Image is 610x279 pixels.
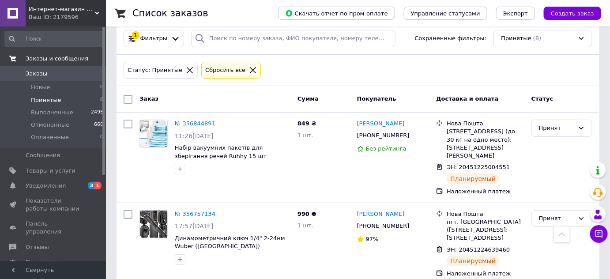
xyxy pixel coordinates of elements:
[447,128,524,160] div: [STREET_ADDRESS] (до 30 кг на одно место): [STREET_ADDRESS][PERSON_NAME]
[94,121,103,129] span: 660
[31,109,73,117] span: Выполненные
[29,5,95,13] span: Интернет-магазин "Vse Sobi"
[355,130,411,141] div: [PHONE_NUMBER]
[31,83,50,91] span: Новые
[26,167,75,175] span: Товары и услуги
[4,31,104,47] input: Поиск
[285,9,388,17] span: Скачать отчет по пром-оплате
[26,243,49,251] span: Отзывы
[447,270,524,278] div: Наложенный платеж
[447,218,524,242] div: пгт. [GEOGRAPHIC_DATA] ([STREET_ADDRESS]: [STREET_ADDRESS]
[191,30,395,47] input: Поиск по номеру заказа, ФИО покупателя, номеру телефона, Email, номеру накладной
[447,210,524,218] div: Нова Пошта
[175,120,215,127] a: № 356844891
[140,211,167,238] img: Фото товару
[26,55,88,63] span: Заказы и сообщения
[94,182,102,189] span: 1
[140,34,168,43] span: Фильтры
[132,31,139,39] div: 1
[415,34,487,43] span: Сохраненные фильтры:
[447,246,510,253] span: ЭН: 20451224639460
[544,7,601,20] button: Создать заказ
[447,256,499,266] div: Планируемый
[447,120,524,128] div: Нова Пошта
[100,133,103,141] span: 0
[366,236,379,242] span: 97%
[100,96,103,104] span: 8
[100,83,103,91] span: 0
[140,120,167,147] img: Фото товару
[31,133,69,141] span: Оплаченные
[139,120,168,148] a: Фото товару
[404,7,487,20] button: Управление статусами
[175,144,267,167] a: Набір вакуумних пакетів для зберігання речей Ruhhy 15 шт (22129)
[26,182,66,190] span: Уведомления
[411,10,480,17] span: Управление статусами
[590,225,608,243] button: Чат с покупателем
[29,13,106,21] div: Ваш ID: 2179596
[297,120,316,127] span: 849 ₴
[175,235,285,250] a: Динамометричний ключ 1/4" 2-24нм Wuber ([GEOGRAPHIC_DATA])
[551,10,594,17] span: Создать заказ
[366,145,407,152] span: Без рейтинга
[175,211,215,217] a: № 356757134
[31,96,61,104] span: Принятые
[297,95,319,102] span: Сумма
[447,164,510,170] span: ЭН: 20451225004551
[26,70,47,78] span: Заказы
[132,8,208,19] h1: Список заказов
[26,151,60,159] span: Сообщения
[357,120,405,128] a: [PERSON_NAME]
[297,132,313,139] span: 1 шт.
[139,95,158,102] span: Заказ
[535,10,601,16] a: Создать заказ
[436,95,498,102] span: Доставка и оплата
[357,210,405,219] a: [PERSON_NAME]
[533,35,541,41] span: (8)
[26,258,62,266] span: Покупатели
[297,222,313,229] span: 1 шт.
[203,66,247,75] div: Сбросить все
[531,95,554,102] span: Статус
[297,211,316,217] span: 990 ₴
[175,132,214,139] span: 11:26[DATE]
[91,109,103,117] span: 2495
[355,220,411,232] div: [PHONE_NUMBER]
[496,7,535,20] button: Экспорт
[447,188,524,196] div: Наложенный платеж
[31,121,69,129] span: Отмененные
[447,173,499,184] div: Планируемый
[501,34,531,43] span: Принятые
[126,66,184,75] div: Статус: Принятые
[175,222,214,230] span: 17:57[DATE]
[539,214,574,223] div: Принят
[26,220,82,236] span: Панель управления
[503,10,528,17] span: Экспорт
[139,210,168,238] a: Фото товару
[88,182,95,189] span: 3
[26,197,82,213] span: Показатели работы компании
[539,124,574,133] div: Принят
[278,7,395,20] button: Скачать отчет по пром-оплате
[357,95,396,102] span: Покупатель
